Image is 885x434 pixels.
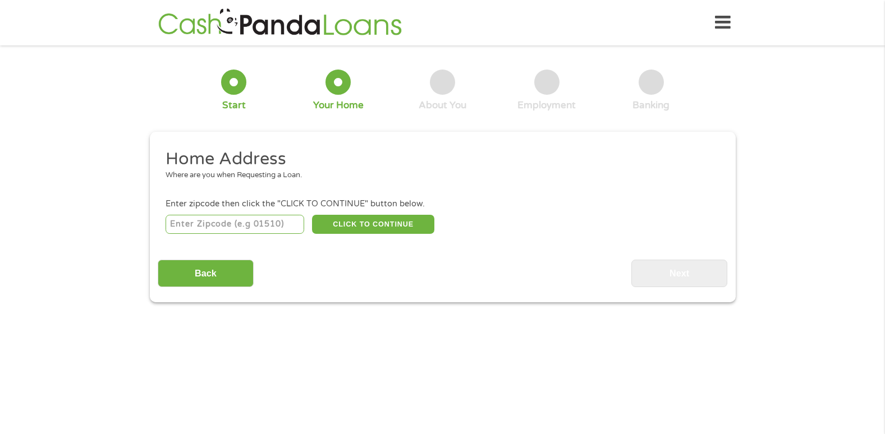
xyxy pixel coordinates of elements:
[517,99,576,112] div: Employment
[166,170,711,181] div: Where are you when Requesting a Loan.
[166,198,719,210] div: Enter zipcode then click the "CLICK TO CONTINUE" button below.
[313,99,364,112] div: Your Home
[166,148,711,170] h2: Home Address
[158,260,254,287] input: Back
[632,99,670,112] div: Banking
[419,99,466,112] div: About You
[166,215,304,234] input: Enter Zipcode (e.g 01510)
[155,7,405,39] img: GetLoanNow Logo
[222,99,246,112] div: Start
[631,260,727,287] input: Next
[312,215,434,234] button: CLICK TO CONTINUE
